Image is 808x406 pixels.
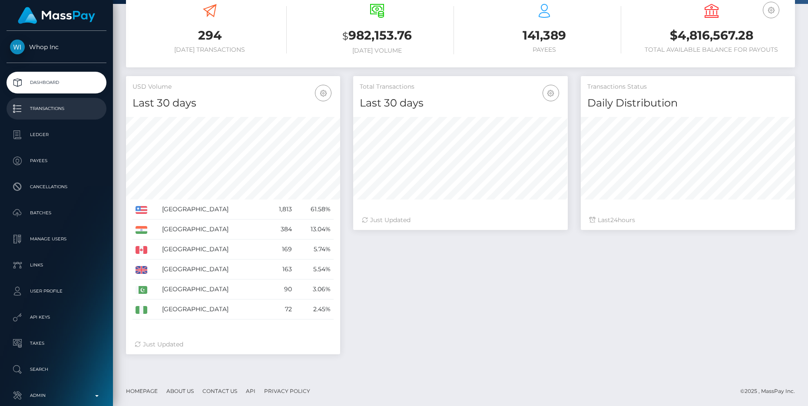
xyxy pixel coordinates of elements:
[136,206,147,214] img: US.png
[10,206,103,220] p: Batches
[7,98,106,120] a: Transactions
[587,96,788,111] h4: Daily Distribution
[7,306,106,328] a: API Keys
[7,176,106,198] a: Cancellations
[589,216,786,225] div: Last hours
[163,384,197,398] a: About Us
[7,333,106,354] a: Taxes
[634,27,788,44] h3: $4,816,567.28
[7,228,106,250] a: Manage Users
[261,384,314,398] a: Privacy Policy
[10,154,103,167] p: Payees
[132,46,287,53] h6: [DATE] Transactions
[10,40,25,54] img: Whop Inc
[136,266,147,274] img: GB.png
[634,46,788,53] h6: Total Available Balance for Payouts
[159,280,267,300] td: [GEOGRAPHIC_DATA]
[10,389,103,402] p: Admin
[300,27,454,45] h3: 982,153.76
[123,384,161,398] a: Homepage
[267,240,295,260] td: 169
[740,386,801,396] div: © 2025 , MassPay Inc.
[10,285,103,298] p: User Profile
[7,72,106,93] a: Dashboard
[7,150,106,172] a: Payees
[242,384,259,398] a: API
[159,260,267,280] td: [GEOGRAPHIC_DATA]
[295,300,334,319] td: 2.45%
[295,240,334,260] td: 5.74%
[10,76,103,89] p: Dashboard
[135,340,331,349] div: Just Updated
[300,47,454,54] h6: [DATE] Volume
[136,306,147,314] img: NG.png
[10,259,103,272] p: Links
[159,200,267,220] td: [GEOGRAPHIC_DATA]
[10,233,103,246] p: Manage Users
[342,30,348,42] small: $
[267,280,295,300] td: 90
[295,220,334,240] td: 13.04%
[7,43,106,51] span: Whop Inc
[587,83,788,91] h5: Transactions Status
[18,7,95,24] img: MassPay Logo
[267,260,295,280] td: 163
[136,226,147,234] img: IN.png
[7,202,106,224] a: Batches
[267,300,295,319] td: 72
[7,359,106,380] a: Search
[136,286,147,294] img: PK.png
[159,300,267,319] td: [GEOGRAPHIC_DATA]
[10,337,103,350] p: Taxes
[7,280,106,302] a: User Profile
[7,254,106,276] a: Links
[7,124,106,146] a: Ledger
[467,46,621,53] h6: Payees
[10,363,103,376] p: Search
[132,27,287,44] h3: 294
[610,216,618,224] span: 24
[295,260,334,280] td: 5.54%
[267,200,295,220] td: 1,813
[467,27,621,44] h3: 141,389
[159,240,267,260] td: [GEOGRAPHIC_DATA]
[10,311,103,324] p: API Keys
[132,96,334,111] h4: Last 30 days
[360,83,561,91] h5: Total Transactions
[267,220,295,240] td: 384
[10,180,103,193] p: Cancellations
[295,200,334,220] td: 61.58%
[199,384,241,398] a: Contact Us
[10,128,103,141] p: Ledger
[136,246,147,254] img: CA.png
[159,220,267,240] td: [GEOGRAPHIC_DATA]
[10,102,103,115] p: Transactions
[360,96,561,111] h4: Last 30 days
[295,280,334,300] td: 3.06%
[132,83,334,91] h5: USD Volume
[362,216,559,225] div: Just Updated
